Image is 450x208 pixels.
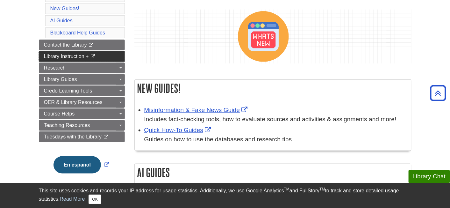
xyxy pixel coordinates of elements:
a: Teaching Resources [39,120,125,131]
a: Research [39,63,125,73]
a: Library Guides [39,74,125,85]
a: Link opens in new window [144,107,249,113]
a: Back to Top [428,89,448,97]
a: Link opens in new window [52,162,111,167]
a: Library Instruction + [39,51,125,62]
sup: TM [320,187,325,191]
a: Credo Learning Tools [39,85,125,96]
span: Library Guides [44,77,77,82]
sup: TM [284,187,289,191]
i: This link opens in a new window [103,135,109,139]
span: Credo Learning Tools [44,88,92,93]
span: Course Helps [44,111,75,116]
h2: New Guides! [135,80,411,97]
div: Guides on how to use the databases and research tips. [144,135,408,144]
div: Includes fact-checking tools, how to evaluate sources and activities & assignments and more! [144,115,408,124]
span: Contact the Library [44,42,87,48]
span: Research [44,65,66,71]
button: Library Chat [409,170,450,183]
img: what's new [134,10,411,64]
span: Teaching Resources [44,123,90,128]
i: This link opens in a new window [90,55,96,59]
button: Close [89,195,101,204]
a: Course Helps [39,108,125,119]
span: Library Instruction + [44,54,89,59]
a: Contact the Library [39,40,125,50]
a: Read More [60,196,85,202]
i: This link opens in a new window [88,43,94,47]
h2: AI Guides [135,164,411,181]
a: OER & Library Resources [39,97,125,108]
a: Blackboard Help Guides [50,30,105,35]
a: New Guides! [50,6,80,11]
div: This site uses cookies and records your IP address for usage statistics. Additionally, we use Goo... [39,187,411,204]
button: En español [54,156,101,174]
a: AI Guides [50,18,73,23]
span: OER & Library Resources [44,100,103,105]
a: Link opens in new window [144,127,213,133]
span: Tuesdays with the Library [44,134,102,139]
a: Tuesdays with the Library [39,131,125,142]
